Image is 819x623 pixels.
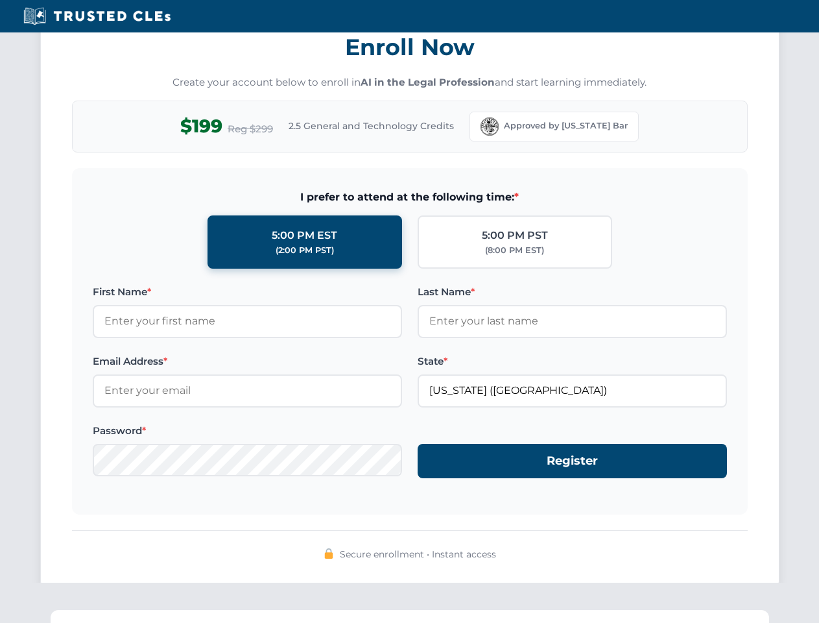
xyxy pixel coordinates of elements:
[276,244,334,257] div: (2:00 PM PST)
[482,227,548,244] div: 5:00 PM PST
[361,76,495,88] strong: AI in the Legal Profession
[272,227,337,244] div: 5:00 PM EST
[228,121,273,137] span: Reg $299
[93,374,402,407] input: Enter your email
[418,305,727,337] input: Enter your last name
[72,27,748,67] h3: Enroll Now
[418,444,727,478] button: Register
[19,6,174,26] img: Trusted CLEs
[340,547,496,561] span: Secure enrollment • Instant access
[418,354,727,369] label: State
[93,305,402,337] input: Enter your first name
[93,423,402,439] label: Password
[289,119,454,133] span: 2.5 General and Technology Credits
[93,284,402,300] label: First Name
[72,75,748,90] p: Create your account below to enroll in and start learning immediately.
[418,374,727,407] input: Florida (FL)
[418,284,727,300] label: Last Name
[481,117,499,136] img: Florida Bar
[93,354,402,369] label: Email Address
[324,548,334,559] img: 🔒
[485,244,544,257] div: (8:00 PM EST)
[93,189,727,206] span: I prefer to attend at the following time:
[504,119,628,132] span: Approved by [US_STATE] Bar
[180,112,222,141] span: $199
